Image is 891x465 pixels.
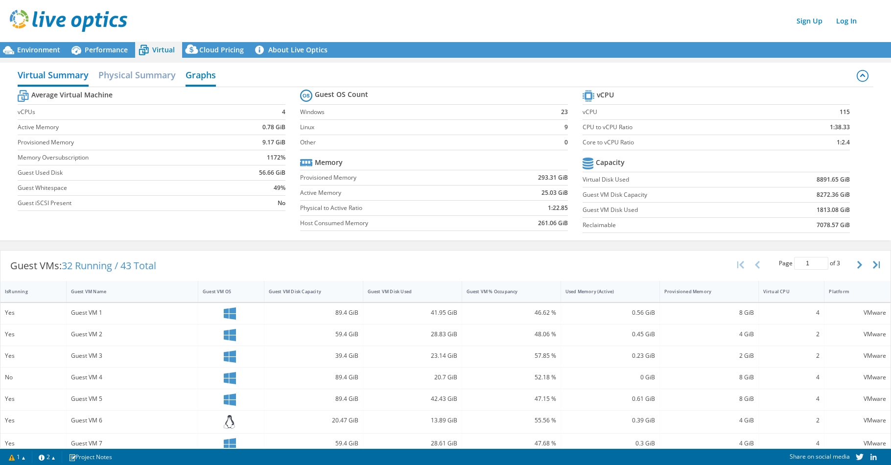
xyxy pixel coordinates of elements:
span: Environment [17,45,60,54]
div: 55.56 % [467,415,556,426]
div: 20.7 GiB [368,372,457,383]
label: Virtual Disk Used [583,175,764,185]
a: 1 [2,451,32,463]
div: 89.4 GiB [269,394,358,404]
div: Guest VM % Occupancy [467,288,544,295]
div: 57.85 % [467,350,556,361]
label: Host Consumed Memory [300,218,490,228]
b: Guest OS Count [315,90,368,99]
b: 0 [564,138,568,147]
div: 59.4 GiB [269,329,358,340]
div: 4 GiB [664,438,754,449]
a: About Live Optics [251,42,335,58]
div: 59.4 GiB [269,438,358,449]
div: 28.61 GiB [368,438,457,449]
div: 2 [763,350,820,361]
label: Core to vCPU Ratio [583,138,780,147]
label: Active Memory [300,188,490,198]
span: 32 Running / 43 Total [62,259,156,272]
h2: Graphs [186,65,216,87]
div: Guest VM 3 [71,350,193,361]
b: 8891.65 GiB [817,175,850,185]
div: 41.95 GiB [368,307,457,318]
div: Yes [5,394,62,404]
div: 89.4 GiB [269,372,358,383]
b: 1:2.4 [837,138,850,147]
div: Guest VM 5 [71,394,193,404]
div: VMware [829,307,886,318]
div: Guest VM 7 [71,438,193,449]
div: 8 GiB [664,372,754,383]
b: 49% [274,183,285,193]
div: 2 [763,329,820,340]
span: Performance [85,45,128,54]
div: 0 GiB [565,372,655,383]
b: 261.06 GiB [538,218,568,228]
b: 0.78 GiB [262,122,285,132]
label: Active Memory [18,122,227,132]
div: Guest VM OS [203,288,248,295]
label: Linux [300,122,543,132]
div: 46.62 % [467,307,556,318]
label: Guest Whitespace [18,183,227,193]
a: Log In [831,14,862,28]
a: 2 [32,451,62,463]
label: Reclaimable [583,220,764,230]
label: Physical to Active Ratio [300,203,490,213]
div: 20.47 GiB [269,415,358,426]
b: 56.66 GiB [259,168,285,178]
div: Guest VM Name [71,288,182,295]
b: Average Virtual Machine [31,90,113,100]
div: 2 [763,415,820,426]
h2: Physical Summary [98,65,176,85]
div: 4 GiB [664,415,754,426]
b: 8272.36 GiB [817,190,850,200]
div: Yes [5,329,62,340]
div: Yes [5,415,62,426]
div: 4 [763,307,820,318]
div: Guest VM 2 [71,329,193,340]
div: 47.15 % [467,394,556,404]
div: Provisioned Memory [664,288,742,295]
div: VMware [829,394,886,404]
div: 4 [763,394,820,404]
div: 13.89 GiB [368,415,457,426]
label: vCPU [583,107,780,117]
div: IsRunning [5,288,50,295]
span: Virtual [152,45,175,54]
span: Page of [779,257,840,270]
b: 1172% [267,153,285,163]
div: 0.61 GiB [565,394,655,404]
div: 52.18 % [467,372,556,383]
label: Provisioned Memory [18,138,227,147]
label: Guest VM Disk Capacity [583,190,764,200]
div: 2 GiB [664,350,754,361]
b: 1:22.85 [548,203,568,213]
b: 4 [282,107,285,117]
div: 4 [763,438,820,449]
h2: Virtual Summary [18,65,89,87]
input: jump to page [794,257,828,270]
div: 0.23 GiB [565,350,655,361]
div: Guest VM Disk Used [368,288,445,295]
b: Capacity [596,158,625,167]
div: 4 [763,372,820,383]
b: 115 [840,107,850,117]
div: Yes [5,438,62,449]
div: 39.4 GiB [269,350,358,361]
b: 23 [561,107,568,117]
label: Windows [300,107,543,117]
b: 1813.08 GiB [817,205,850,215]
label: Other [300,138,543,147]
div: 8 GiB [664,307,754,318]
label: Guest VM Disk Used [583,205,764,215]
label: Memory Oversubscription [18,153,227,163]
div: Yes [5,350,62,361]
label: Provisioned Memory [300,173,490,183]
div: Yes [5,307,62,318]
div: 4 GiB [664,329,754,340]
b: 25.03 GiB [541,188,568,198]
div: 0.39 GiB [565,415,655,426]
b: 293.31 GiB [538,173,568,183]
div: Virtual CPU [763,288,808,295]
